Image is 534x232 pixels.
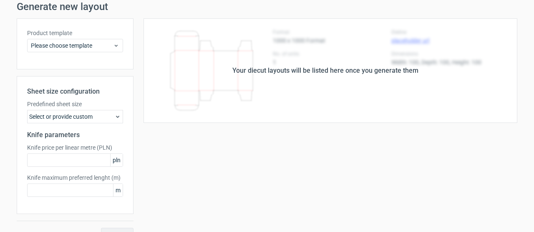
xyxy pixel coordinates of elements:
[27,143,123,152] label: Knife price per linear metre (PLN)
[27,130,123,140] h2: Knife parameters
[27,110,123,123] div: Select or provide custom
[31,41,113,50] span: Please choose template
[232,66,418,76] div: Your diecut layouts will be listed here once you generate them
[27,100,123,108] label: Predefined sheet size
[27,173,123,182] label: Knife maximum preferred lenght (m)
[113,184,123,196] span: m
[17,2,517,12] h1: Generate new layout
[27,29,123,37] label: Product template
[110,154,123,166] span: pln
[27,87,123,97] h2: Sheet size configuration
